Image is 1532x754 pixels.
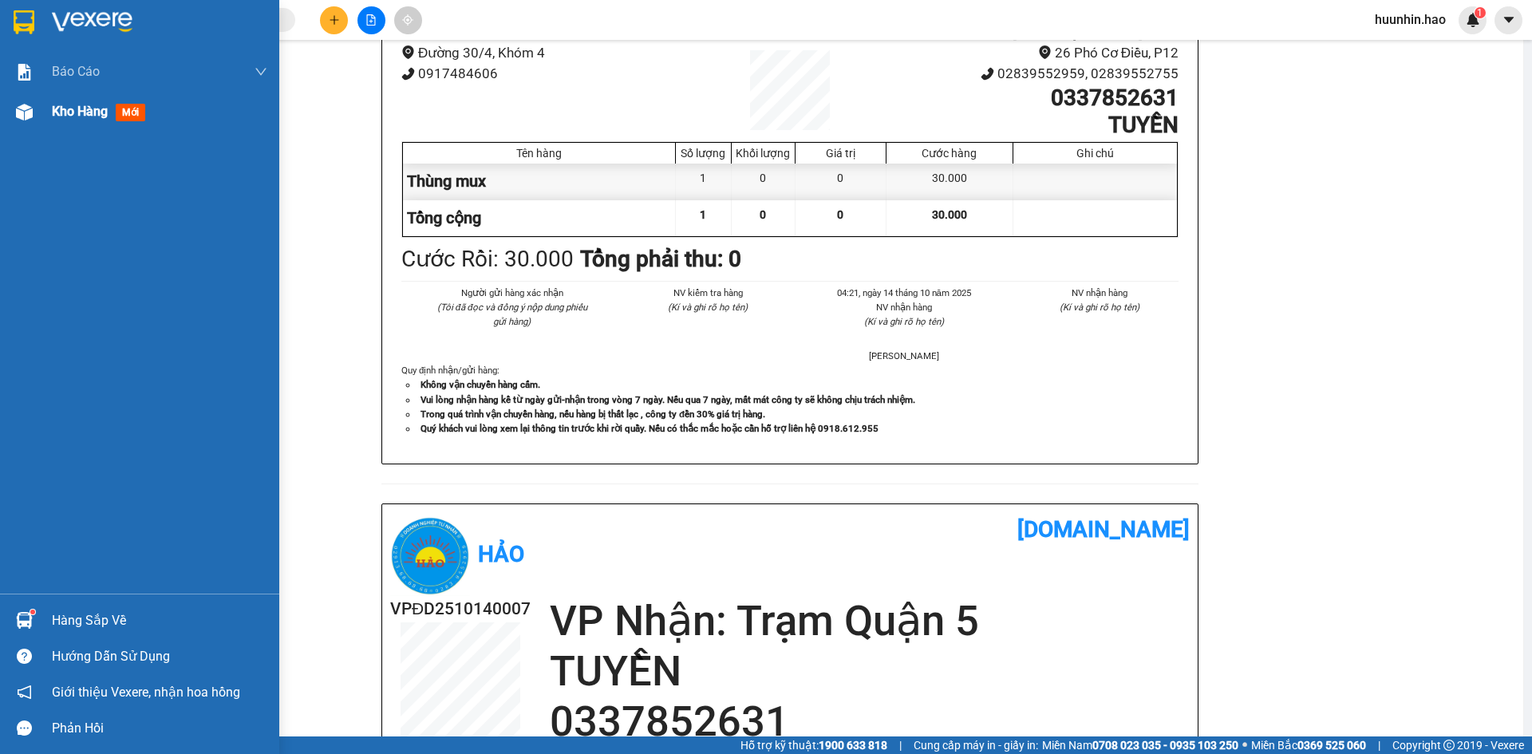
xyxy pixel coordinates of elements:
span: Kho hàng [52,104,108,119]
sup: 1 [1475,7,1486,18]
div: Cước hàng [890,147,1009,160]
li: 0917484606 [401,63,693,85]
li: 26 Phó Cơ Điều, Phường 12 [149,39,667,59]
li: 02839552959, 02839552755 [887,63,1179,85]
span: down [255,65,267,78]
div: 30.000 [886,164,1013,199]
button: file-add [357,6,385,34]
strong: 0708 023 035 - 0935 103 250 [1092,739,1238,752]
div: 0 [732,164,796,199]
span: mới [116,104,145,121]
li: Đường 30/4, Khóm 4 [401,42,693,64]
div: Cước Rồi : 30.000 [401,242,574,277]
li: NV kiểm tra hàng [630,286,788,300]
span: Cung cấp máy in - giấy in: [914,736,1038,754]
div: Thùng mux [403,164,676,199]
div: Khối lượng [736,147,791,160]
span: huunhin.hao [1362,10,1459,30]
li: [PERSON_NAME] [825,349,983,363]
span: environment [401,45,415,59]
li: 04:21, ngày 14 tháng 10 năm 2025 [825,286,983,300]
li: NV nhận hàng [825,300,983,314]
b: [DOMAIN_NAME] [1017,516,1190,543]
button: plus [320,6,348,34]
span: Tổng cộng [407,208,481,227]
div: Số lượng [680,147,727,160]
i: (Kí và ghi rõ họ tên) [1060,302,1139,313]
strong: Không vận chuyển hàng cấm. [421,379,540,390]
h2: VPĐD2510140007 [390,596,531,622]
button: aim [394,6,422,34]
i: (Kí và ghi rõ họ tên) [668,302,748,313]
img: warehouse-icon [16,612,33,629]
span: Giới thiệu Vexere, nhận hoa hồng [52,682,240,702]
strong: Quý khách vui lòng xem lại thông tin trước khi rời quầy. Nếu có thắc mắc hoặc cần hỗ trợ liên hệ ... [421,423,879,434]
h1: TUYỀN [887,112,1179,139]
span: file-add [365,14,377,26]
span: | [899,736,902,754]
li: NV nhận hàng [1021,286,1179,300]
img: solution-icon [16,64,33,81]
h2: 0337852631 [550,697,1190,747]
i: (Tôi đã đọc và đồng ý nộp dung phiếu gửi hàng) [437,302,587,327]
span: Hỗ trợ kỹ thuật: [740,736,887,754]
div: Phản hồi [52,716,267,740]
h2: VP Nhận: Trạm Quận 5 [550,596,1190,646]
span: environment [1038,45,1052,59]
b: Hảo [478,541,524,567]
sup: 1 [30,610,35,614]
li: Người gửi hàng xác nhận [433,286,591,300]
span: Miền Nam [1042,736,1238,754]
b: GỬI : VP Đầm Dơi [20,116,192,142]
div: Giá trị [800,147,882,160]
div: Hàng sắp về [52,609,267,633]
span: Báo cáo [52,61,100,81]
div: Quy định nhận/gửi hàng : [401,363,1179,435]
img: logo.jpg [390,516,470,596]
strong: Vui lòng nhận hàng kể từ ngày gửi-nhận trong vòng 7 ngày. Nếu qua 7 ngày, mất mát công ty sẽ khôn... [421,394,915,405]
span: | [1378,736,1380,754]
span: aim [402,14,413,26]
span: 0 [837,208,843,221]
span: 1 [700,208,706,221]
div: 0 [796,164,886,199]
div: Tên hàng [407,147,671,160]
li: 26 Phó Cơ Điều, P12 [887,42,1179,64]
div: Ghi chú [1017,147,1173,160]
span: message [17,720,32,736]
span: ⚪️ [1242,742,1247,748]
strong: 1900 633 818 [819,739,887,752]
span: 30.000 [932,208,967,221]
button: caret-down [1494,6,1522,34]
img: warehouse-icon [16,104,33,120]
span: Miền Bắc [1251,736,1366,754]
h1: 0337852631 [887,85,1179,112]
b: Tổng phải thu: 0 [580,246,741,272]
span: question-circle [17,649,32,664]
strong: 0369 525 060 [1297,739,1366,752]
img: logo-vxr [14,10,34,34]
span: phone [401,67,415,81]
span: copyright [1443,740,1455,751]
span: phone [981,67,994,81]
h2: TUYỀN [550,646,1190,697]
i: (Kí và ghi rõ họ tên) [864,316,944,327]
img: icon-new-feature [1466,13,1480,27]
span: plus [329,14,340,26]
div: Hướng dẫn sử dụng [52,645,267,669]
span: caret-down [1502,13,1516,27]
img: logo.jpg [20,20,100,100]
li: Hotline: 02839552959 [149,59,667,79]
span: 0 [760,208,766,221]
span: notification [17,685,32,700]
div: 1 [676,164,732,199]
span: 1 [1477,7,1483,18]
strong: Trong quá trình vận chuyển hàng, nếu hàng bị thất lạc , công ty đền 30% giá trị hàng. [421,409,765,420]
